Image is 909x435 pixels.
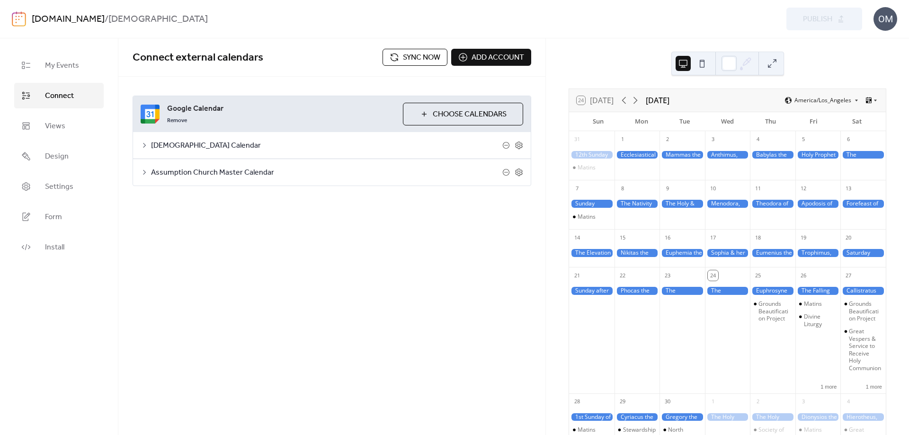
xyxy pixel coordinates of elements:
div: 8 [617,183,628,194]
b: [DEMOGRAPHIC_DATA] [108,10,208,28]
span: Form [45,212,62,223]
span: [DEMOGRAPHIC_DATA] Calendar [151,140,502,151]
div: 3 [798,397,809,407]
div: The Elevation of the Venerable and Life-Giving Cross [569,249,615,257]
img: logo [12,11,26,27]
button: 1 more [817,382,840,390]
a: [DOMAIN_NAME] [32,10,105,28]
div: The Holy & Righteous Ancestors of God, Joachim and Anna [659,200,705,208]
div: Matins [578,213,596,221]
div: 10 [708,183,718,194]
div: Grounds Beautification Project [840,300,886,322]
span: Assumption Church Master Calendar [151,167,502,178]
div: Sunday before Holy Cross [569,200,615,208]
span: Views [45,121,65,132]
div: Matins [578,164,596,171]
div: Mammas the Martyr [659,151,705,159]
span: My Events [45,60,79,71]
div: The Holy Protection of the Theotokos [705,413,750,421]
div: 2 [662,134,673,145]
div: The Conception of St. John the Baptist [659,287,705,295]
span: Choose Calendars [433,109,507,120]
button: Choose Calendars [403,103,523,125]
div: 18 [753,232,763,243]
a: Design [14,143,104,169]
div: 1 [617,134,628,145]
div: 19 [798,232,809,243]
div: 29 [617,397,628,407]
div: The Falling Asleep of St. John the Evangelist and Theologian [795,287,841,295]
div: 4 [843,397,854,407]
span: Remove [167,117,187,124]
div: 16 [662,232,673,243]
div: Grounds Beautification Project [849,300,882,322]
div: Great Vespers & Service to Receive Holy Communion [849,328,882,372]
div: Divine Liturgy [795,313,841,328]
div: 14 [572,232,582,243]
div: 5 [798,134,809,145]
div: 31 [572,134,582,145]
div: Theodora of Alexandria [750,200,795,208]
div: 23 [662,270,673,281]
div: Callistratus the Martyr & his 49 Companions [840,287,886,295]
div: 4 [753,134,763,145]
div: 26 [798,270,809,281]
div: Apodosis of the Nativity of Our Most Holy Lady the Theotokos and Ever-Virgin Mary [795,200,841,208]
div: Thu [749,112,792,131]
a: Connect [14,83,104,108]
div: Matins [804,426,822,434]
div: 28 [572,397,582,407]
div: 2 [753,397,763,407]
div: 12 [798,183,809,194]
img: google [141,105,160,124]
div: 24 [708,270,718,281]
div: 11 [753,183,763,194]
div: Babylas the Holy Martyr [750,151,795,159]
div: The Nativity of Our Most Holy Lady the Theotokos and Ever-Virgin Mary [615,200,660,208]
div: Sophia & her three daughters: Faith, Hope, and Love [705,249,750,257]
div: 30 [662,397,673,407]
div: Grounds Beautification Project [750,300,795,322]
div: 9 [662,183,673,194]
div: Tue [663,112,706,131]
div: Matins [795,426,841,434]
div: Euphemia the Great Martyr [659,249,705,257]
div: The Commemoration of the Miracle of the Theotokos Myrtidiotissis in Kythyra [705,287,750,295]
div: Eumenius the Wonderworker, Bishop of Gortynia [750,249,795,257]
span: America/Los_Angeles [794,98,851,103]
div: Great Vespers & Service to Receive Holy Communion [840,328,886,372]
span: Connect [45,90,74,102]
span: Google Calendar [167,103,395,115]
div: Mon [620,112,663,131]
div: Divine Liturgy [804,313,837,328]
div: Ecclesiastical New Year [615,151,660,159]
div: The Holy Hieromartyr Cyprian and the Virgin Martyr Justina [750,413,795,421]
div: Anthimus, Bishop of Nicomedea [705,151,750,159]
div: 22 [617,270,628,281]
div: Cyriacus the Hermit of Palestine [615,413,660,421]
a: Form [14,204,104,230]
button: Sync now [383,49,447,66]
div: The Commemoration of the Miracle Wrought by Archangel Michael in Colossae (Chonae) [840,151,886,159]
a: Settings [14,174,104,199]
div: Matins [569,164,615,171]
div: Dionysios the Areopagite [795,413,841,421]
div: 15 [617,232,628,243]
b: / [105,10,108,28]
div: Matins [804,300,822,308]
div: 1st Sunday of Luke [569,413,615,421]
span: Add account [472,52,524,63]
div: 1 [708,397,718,407]
div: Wed [706,112,749,131]
div: Gregory the Illuminator, Bishop of Armenia [659,413,705,421]
div: 25 [753,270,763,281]
span: Connect external calendars [133,47,263,68]
button: 1 more [862,382,886,390]
div: 21 [572,270,582,281]
div: Grounds Beautification Project [758,300,792,322]
div: Menodora, Metrodora, & Nymphodora the Martyrs [705,200,750,208]
div: Trophimus, Sabbatius, & Dorymedon the Martyrs [795,249,841,257]
a: Views [14,113,104,139]
a: My Events [14,53,104,78]
div: Matins [569,213,615,221]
